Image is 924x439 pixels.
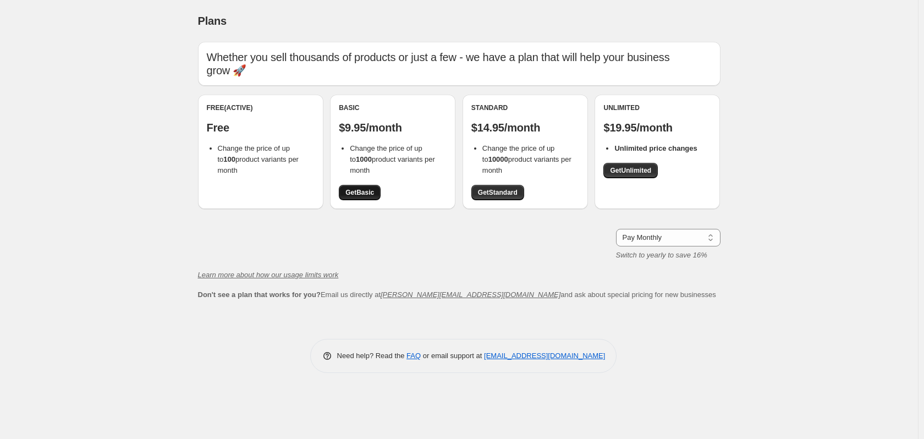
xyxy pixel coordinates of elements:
[614,144,697,152] b: Unlimited price changes
[421,352,484,360] span: or email support at
[339,121,447,134] p: $9.95/month
[610,166,651,175] span: Get Unlimited
[198,290,321,299] b: Don't see a plan that works for you?
[198,271,339,279] a: Learn more about how our usage limits work
[339,103,447,112] div: Basic
[337,352,407,360] span: Need help? Read the
[207,103,315,112] div: Free (Active)
[471,185,524,200] a: GetStandard
[484,352,605,360] a: [EMAIL_ADDRESS][DOMAIN_NAME]
[603,163,658,178] a: GetUnlimited
[482,144,571,174] span: Change the price of up to product variants per month
[198,290,716,299] span: Email us directly at and ask about special pricing for new businesses
[207,121,315,134] p: Free
[339,185,381,200] a: GetBasic
[198,15,227,27] span: Plans
[603,121,711,134] p: $19.95/month
[488,155,508,163] b: 10000
[603,103,711,112] div: Unlimited
[223,155,235,163] b: 100
[478,188,518,197] span: Get Standard
[406,352,421,360] a: FAQ
[471,103,579,112] div: Standard
[345,188,374,197] span: Get Basic
[218,144,299,174] span: Change the price of up to product variants per month
[471,121,579,134] p: $14.95/month
[350,144,435,174] span: Change the price of up to product variants per month
[616,251,707,259] i: Switch to yearly to save 16%
[356,155,372,163] b: 1000
[381,290,560,299] a: [PERSON_NAME][EMAIL_ADDRESS][DOMAIN_NAME]
[207,51,712,77] p: Whether you sell thousands of products or just a few - we have a plan that will help your busines...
